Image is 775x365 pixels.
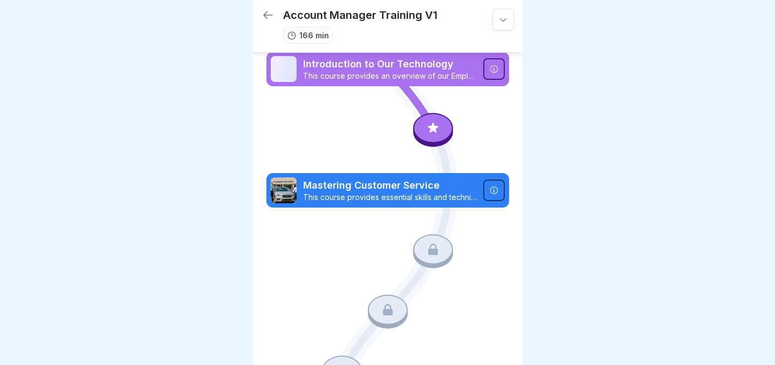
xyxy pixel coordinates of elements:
[303,178,477,192] p: Mastering Customer Service
[303,192,477,202] p: This course provides essential skills and techniques for delivering exceptional customer service ...
[283,9,437,22] p: Account Manager Training V1
[299,30,329,41] p: 166 min
[303,71,477,81] p: This course provides an overview of our Employee Portal, Dealer Dispatch App, Google Suite, and o...
[303,57,477,71] p: Introduction to Our Technology
[271,177,297,203] img: z5f9sxgonq3ahn70gvp5kpru.png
